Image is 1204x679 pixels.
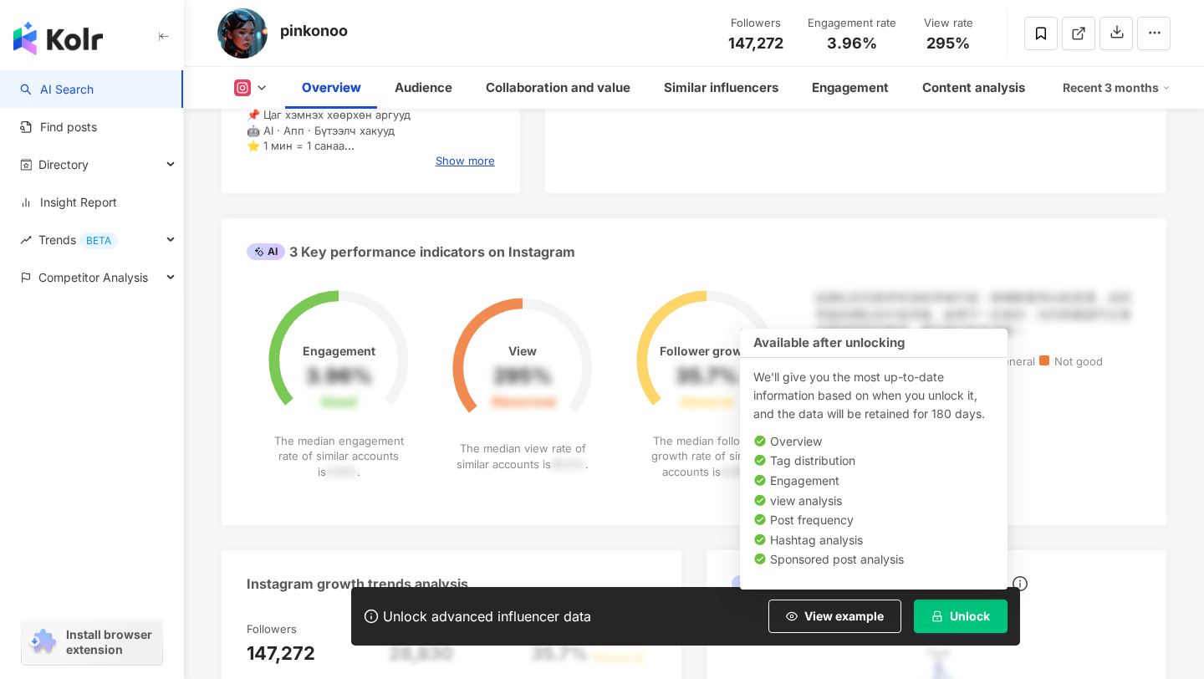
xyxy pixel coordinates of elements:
[732,574,1008,593] div: Instagram content type distribution
[306,365,372,388] div: 3.96%
[931,610,943,622] span: lock
[768,600,901,633] button: View example
[732,575,770,592] div: AI
[753,368,994,423] div: We'll give you the most up-to-date information based on when you unlock it, and the data will be ...
[753,512,994,528] li: Post frequency
[1010,574,1030,594] span: info-circle
[326,465,357,478] span: 0.19%
[450,441,596,471] div: The median view rate of similar accounts is .
[247,641,315,666] div: 147,272
[808,15,896,32] div: Engagement rate
[38,221,118,258] span: Trends
[914,600,1008,633] button: Unlock
[728,34,783,52] span: 147,272
[827,35,877,52] span: 3.96%
[950,610,990,623] span: Unlock
[22,620,162,665] a: chrome extensionInstall browser extension
[812,78,889,98] div: Engagement
[38,258,148,296] span: Competitor Analysis
[247,242,575,261] div: 3 Key performance indicators on Instagram
[804,610,884,623] span: View example
[753,452,994,469] li: Tag distribution
[247,108,411,182] span: 📌 Цаг хэмнэх хөөрхөн аргууд 🤖 AI · Апп · Бүтээлч хакууд ⭐ 1 мин = 1 санаа 💻 Digital creator | 👩🏻‍...
[20,234,32,246] span: rise
[303,345,375,358] div: Engagement
[753,433,994,450] li: Overview
[508,345,537,358] div: View
[321,394,356,410] div: Good
[383,608,591,625] div: Unlock advanced influencer data
[302,78,361,98] div: Overview
[721,465,748,478] span: 0.8%
[916,15,980,32] div: View rate
[247,574,468,593] div: Instagram growth trends analysis
[38,145,89,183] span: Directory
[926,35,970,52] span: 295%
[676,365,738,388] div: 35.7%
[266,433,412,479] div: The median engagement rate of similar accounts is .
[493,365,552,388] div: 295%
[753,551,994,568] li: Sponsored post analysis
[27,629,59,656] img: chrome extension
[815,289,1141,339] div: 該網紅的互動率和漲粉率都不錯，唯獨觀看率比較普通，為同等級的網紅的中低等級，效果不一定會好，但仍然建議可以發包開箱類型的案型，應該會比較有成效！
[247,243,285,260] div: AI
[20,194,117,211] a: Insight Report
[13,22,103,55] img: logo
[436,153,495,168] span: Show more
[491,394,555,410] div: Abnormal
[724,15,788,32] div: Followers
[634,433,780,479] div: The median follower growth rate of similar accounts is .
[660,345,754,358] div: Follower growth
[753,472,994,489] li: Engagement
[681,394,732,410] div: General
[217,8,268,59] img: KOL Avatar
[1063,74,1171,101] div: Recent 3 months
[20,119,97,135] a: Find posts
[486,78,630,98] div: Collaboration and value
[395,78,452,98] div: Audience
[753,532,994,549] li: Hashtag analysis
[664,78,778,98] div: Similar influencers
[922,78,1025,98] div: Content analysis
[20,81,94,98] a: searchAI Search
[1039,355,1103,368] span: Not good
[79,232,118,249] div: BETA
[551,457,585,471] span: 35.5%
[753,493,994,509] li: view analysis
[280,20,348,41] div: pinkonoo
[66,627,157,657] span: Install browser extension
[740,329,1008,358] div: Available after unlocking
